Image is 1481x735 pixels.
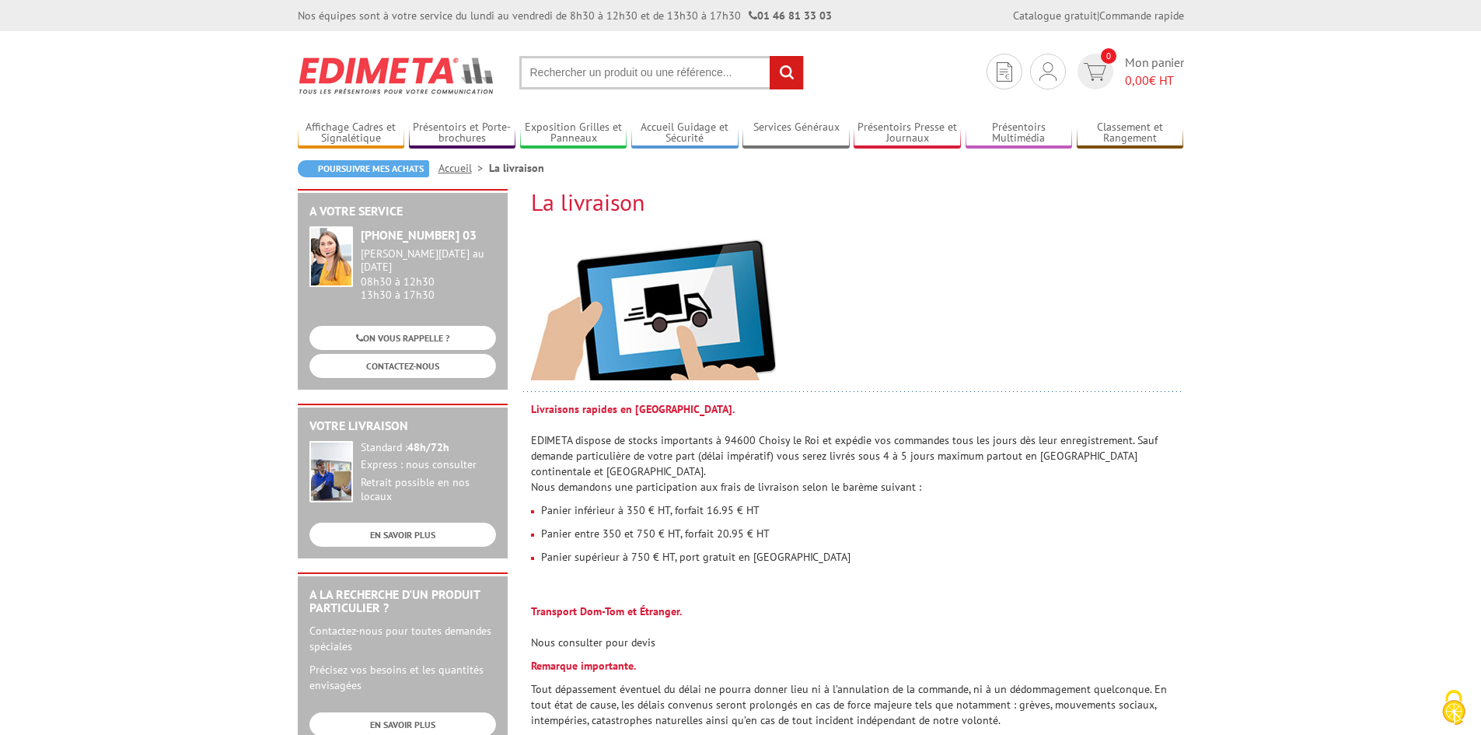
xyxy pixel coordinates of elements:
p: Panier inférieur à 350 € HT, forfait 16.95 € HT [531,502,1176,518]
input: rechercher [770,56,803,89]
h2: La livraison [531,189,1176,215]
div: Nos équipes sont à votre service du lundi au vendredi de 8h30 à 12h30 et de 13h30 à 17h30 [298,8,832,23]
a: Affichage Cadres et Signalétique [298,121,405,146]
li: La livraison [489,160,544,176]
p: Nous consulter pour devis [531,604,1176,650]
strong: [PHONE_NUMBER] 03 [361,227,477,243]
input: Rechercher un produit ou une référence... [519,56,804,89]
img: widget-service.jpg [309,226,353,287]
a: Présentoirs Multimédia [966,121,1073,146]
a: devis rapide 0 Mon panier 0,00€ HT [1074,54,1184,89]
strong: 48h/72h [407,440,449,454]
span: 0,00 [1125,72,1149,88]
strong: Remarque importante. [531,659,636,673]
strong: 01 46 81 33 03 [749,9,832,23]
span: 0 [1101,48,1116,64]
a: Commande rapide [1099,9,1184,23]
img: Edimeta [298,47,496,104]
a: Poursuivre mes achats [298,160,429,177]
img: devis rapide [997,62,1012,82]
strong: Livraisons rapides en [GEOGRAPHIC_DATA]. [531,402,735,416]
img: Cookies (fenêtre modale) [1434,688,1473,727]
a: ON VOUS RAPPELLE ? [309,326,496,350]
h2: A la recherche d'un produit particulier ? [309,588,496,615]
div: [PERSON_NAME][DATE] au [DATE] [361,247,496,274]
p: EDIMETA dispose de stocks importants à 94600 Choisy le Roi et expédie vos commandes tous les jour... [531,401,1176,495]
span: Mon panier [1125,54,1184,89]
a: Services Généraux [742,121,850,146]
a: Présentoirs Presse et Journaux [854,121,961,146]
img: devis rapide [1039,62,1057,81]
div: Standard : [361,441,496,455]
strong: Transport Dom-Tom et Étranger. [531,604,682,618]
a: Accueil [438,161,489,175]
a: Catalogue gratuit [1013,9,1097,23]
p: Contactez-nous pour toutes demandes spéciales [309,623,496,654]
p: Précisez vos besoins et les quantités envisagées [309,662,496,693]
img: livraison.jpg [531,238,777,380]
a: CONTACTEZ-NOUS [309,354,496,378]
p: Panier supérieur à 750 € HT, port gratuit en [GEOGRAPHIC_DATA] [531,549,1176,565]
button: Cookies (fenêtre modale) [1427,682,1481,735]
div: 08h30 à 12h30 13h30 à 17h30 [361,247,496,301]
img: puce_rouge.gif [531,555,541,562]
a: Classement et Rangement [1077,121,1184,146]
a: Exposition Grilles et Panneaux [520,121,627,146]
span: € HT [1125,72,1184,89]
p: Panier entre 350 et 750 € HT, forfait 20.95 € HT [531,526,1176,541]
div: | [1013,8,1184,23]
img: widget-livraison.jpg [309,441,353,502]
img: puce_rouge.gif [531,532,541,538]
div: Retrait possible en nos locaux [361,476,496,504]
h2: A votre service [309,205,496,219]
a: Présentoirs et Porte-brochures [409,121,516,146]
a: EN SAVOIR PLUS [309,523,496,547]
a: Accueil Guidage et Sécurité [631,121,739,146]
img: devis rapide [1084,63,1106,81]
div: Express : nous consulter [361,458,496,472]
img: puce_rouge.gif [531,509,541,515]
h2: Votre livraison [309,419,496,433]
